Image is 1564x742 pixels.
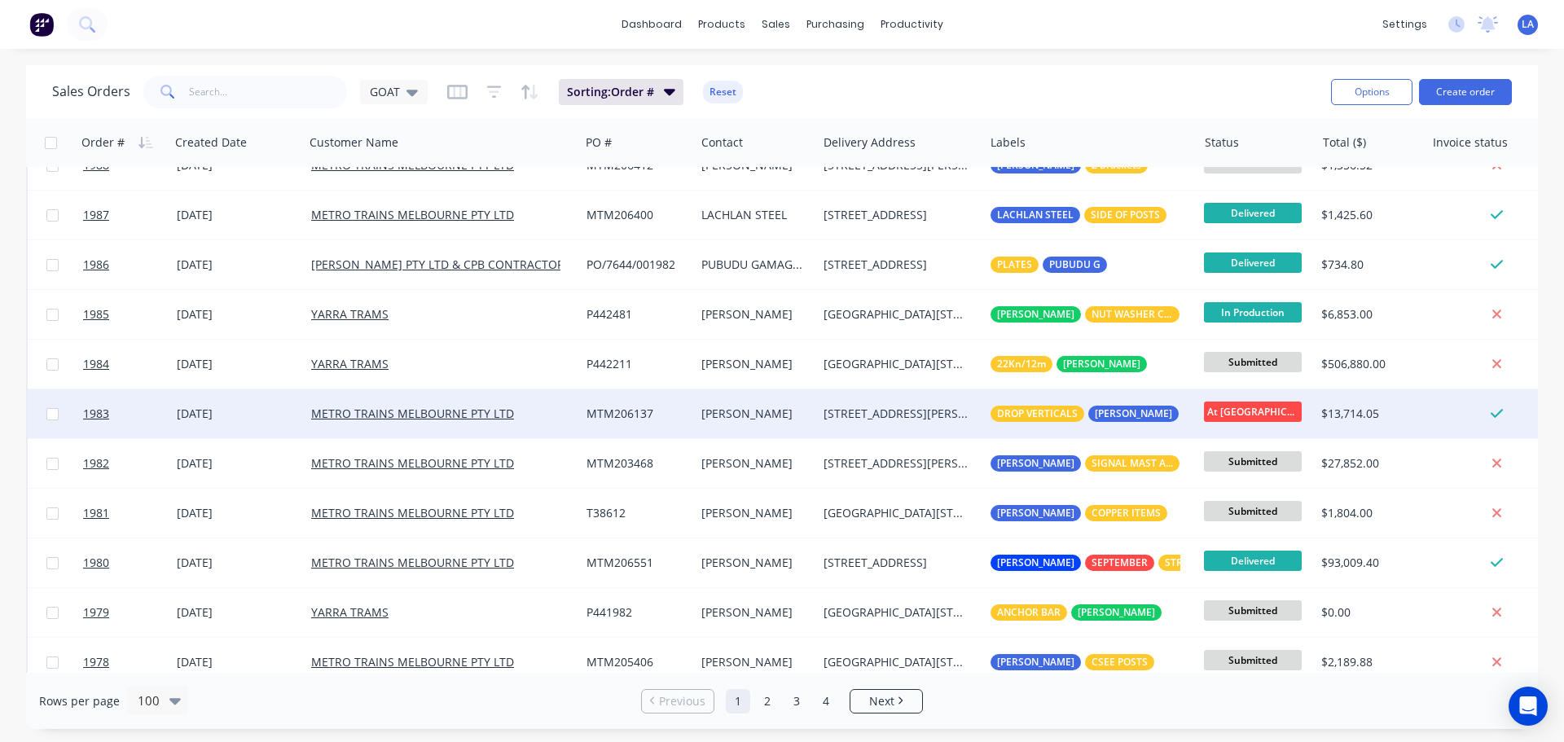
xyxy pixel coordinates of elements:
span: 1987 [83,207,109,223]
a: 1984 [83,340,177,389]
span: Delivered [1204,252,1302,273]
div: [PERSON_NAME] [701,604,805,621]
div: [GEOGRAPHIC_DATA][STREET_ADDRESS] [824,604,970,621]
div: [STREET_ADDRESS][PERSON_NAME] [824,455,970,472]
span: [PERSON_NAME] [1078,604,1155,621]
button: LACHLAN STEELSIDE OF POSTS [991,207,1166,223]
span: CSEE POSTS [1092,654,1148,670]
div: P442211 [586,356,683,372]
div: Invoice status [1433,134,1508,151]
span: Delivered [1204,551,1302,571]
div: Total ($) [1323,134,1366,151]
span: SEPTEMBER [1092,555,1148,571]
span: LA [1522,17,1534,32]
span: Submitted [1204,501,1302,521]
a: 1983 [83,389,177,438]
span: [PERSON_NAME] [997,555,1074,571]
span: Next [869,693,894,709]
div: [DATE] [177,604,298,621]
span: PUBUDU G [1049,257,1101,273]
a: Page 1 is your current page [726,689,750,713]
input: Search... [189,76,348,108]
div: [DATE] [177,555,298,571]
a: METRO TRAINS MELBOURNE PTY LTD [311,406,514,421]
span: 1982 [83,455,109,472]
div: [STREET_ADDRESS][PERSON_NAME] [824,406,970,422]
a: 1978 [83,638,177,687]
div: [PERSON_NAME] [701,555,805,571]
div: [PERSON_NAME] [701,505,805,521]
div: sales [753,12,798,37]
div: P441982 [586,604,683,621]
div: MTM205406 [586,654,683,670]
div: [PERSON_NAME] [701,356,805,372]
span: 1984 [83,356,109,372]
div: $1,804.00 [1321,505,1413,521]
span: PLATES [997,257,1032,273]
span: 1981 [83,505,109,521]
div: [GEOGRAPHIC_DATA][STREET_ADDRESS] [824,306,970,323]
span: [PERSON_NAME] [1095,406,1172,422]
span: SIGNAL MAST ASSEMBLY [1092,455,1173,472]
div: MTM203468 [586,455,683,472]
div: $1,425.60 [1321,207,1413,223]
span: [PERSON_NAME] [997,505,1074,521]
span: Submitted [1204,451,1302,472]
a: 1985 [83,290,177,339]
a: METRO TRAINS MELBOURNE PTY LTD [311,455,514,471]
a: 1980 [83,538,177,587]
div: [STREET_ADDRESS] [824,257,970,273]
div: [STREET_ADDRESS] [824,555,970,571]
div: MTM206400 [586,207,683,223]
span: [PERSON_NAME] [997,654,1074,670]
button: Reset [703,81,743,103]
div: Customer Name [310,134,398,151]
span: NUT WASHER COMBINED [1092,306,1173,323]
div: Contact [701,134,743,151]
span: 1980 [83,555,109,571]
a: Previous page [642,693,714,709]
a: METRO TRAINS MELBOURNE PTY LTD [311,207,514,222]
div: Order # [81,134,125,151]
a: Page 4 [814,689,838,713]
span: 1986 [83,257,109,273]
div: Delivery Address [824,134,916,151]
div: $506,880.00 [1321,356,1413,372]
span: In Production [1204,302,1302,323]
span: Submitted [1204,600,1302,621]
div: [DATE] [177,306,298,323]
div: Created Date [175,134,247,151]
a: METRO TRAINS MELBOURNE PTY LTD [311,654,514,670]
div: PUBUDU GAMAGEDERA [701,257,805,273]
h1: Sales Orders [52,84,130,99]
button: DROP VERTICALS[PERSON_NAME] [991,406,1248,422]
div: P442481 [586,306,683,323]
a: Page 2 [755,689,780,713]
button: [PERSON_NAME]SEPTEMBERSTRUCTURES [991,555,1234,571]
span: Sorting: Order # [567,84,654,100]
a: YARRA TRAMS [311,306,389,322]
div: purchasing [798,12,872,37]
button: [PERSON_NAME]CSEE POSTS [991,654,1154,670]
a: Page 3 [784,689,809,713]
button: 22Kn/12m[PERSON_NAME] [991,356,1147,372]
span: 22Kn/12m [997,356,1046,372]
span: [PERSON_NAME] [997,306,1074,323]
a: METRO TRAINS MELBOURNE PTY LTD [311,555,514,570]
div: [GEOGRAPHIC_DATA][STREET_ADDRESS] [824,505,970,521]
span: Previous [659,693,705,709]
a: 1987 [83,191,177,239]
div: Labels [991,134,1026,151]
button: Sorting:Order # [559,79,683,105]
div: settings [1374,12,1435,37]
div: T38612 [586,505,683,521]
div: LACHLAN STEEL [701,207,805,223]
div: [STREET_ADDRESS] [824,207,970,223]
span: Delivered [1204,203,1302,223]
span: [PERSON_NAME] [1063,356,1140,372]
div: [DATE] [177,406,298,422]
span: ANCHOR BAR [997,604,1061,621]
span: SIDE OF POSTS [1091,207,1160,223]
a: 1979 [83,588,177,637]
div: [DATE] [177,455,298,472]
